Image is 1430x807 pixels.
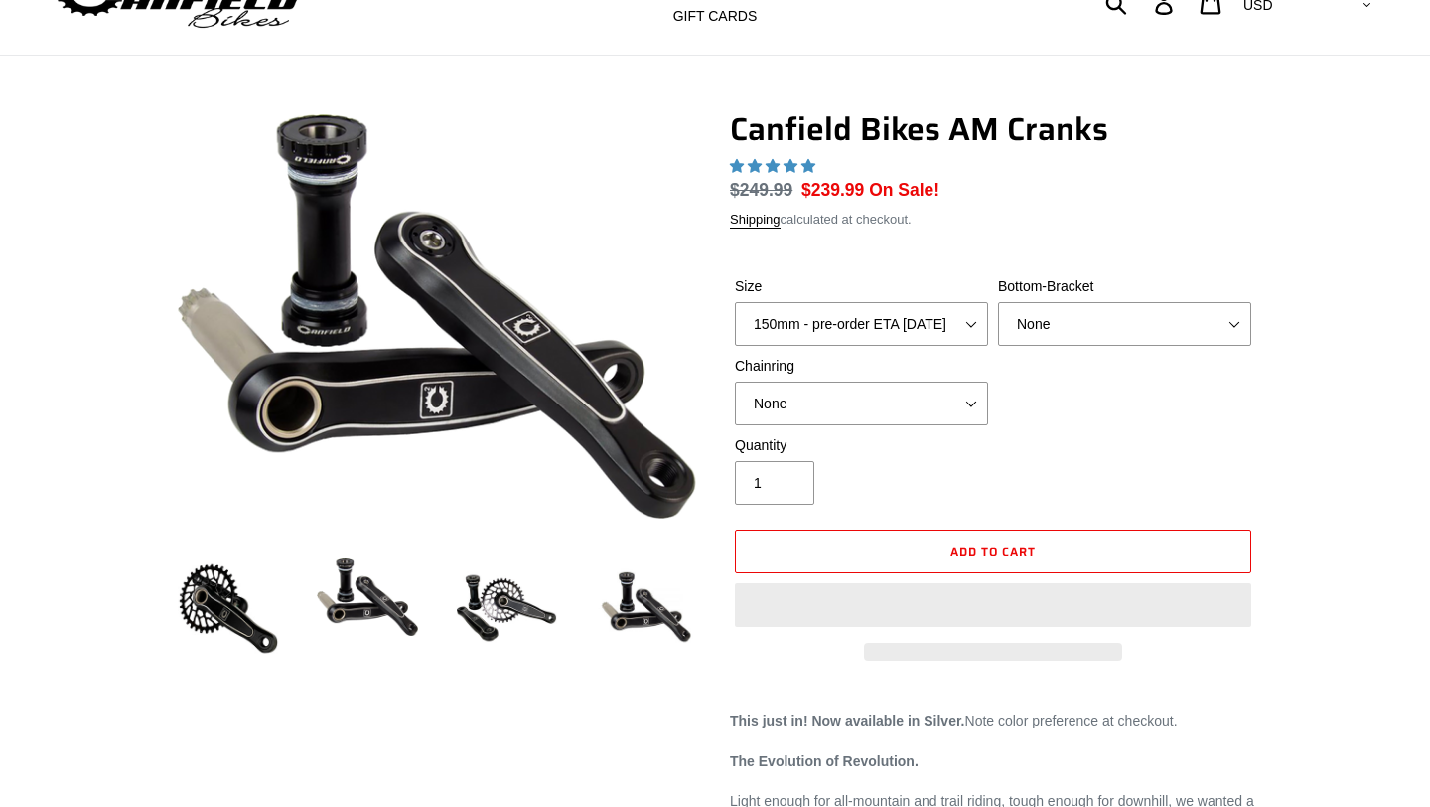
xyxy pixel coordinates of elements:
[735,530,1251,573] button: Add to cart
[730,110,1256,148] h1: Canfield Bikes AM Cranks
[730,180,792,200] s: $249.99
[313,554,422,641] img: Load image into Gallery viewer, Canfield Cranks
[591,554,700,663] img: Load image into Gallery viewer, CANFIELD-AM_DH-CRANKS
[730,753,919,769] strong: The Evolution of Revolution.
[730,212,781,229] a: Shipping
[663,3,768,30] a: GIFT CARDS
[730,210,1256,230] div: calculated at checkout.
[730,713,965,728] strong: This just in! Now available in Silver.
[998,276,1251,297] label: Bottom-Bracket
[730,711,1256,731] p: Note color preference at checkout.
[869,177,939,203] span: On Sale!
[452,554,561,663] img: Load image into Gallery viewer, Canfield Bikes AM Cranks
[735,356,988,377] label: Chainring
[673,8,758,25] span: GIFT CARDS
[730,158,819,174] span: 4.97 stars
[950,542,1036,561] span: Add to cart
[735,435,988,456] label: Quantity
[735,276,988,297] label: Size
[801,180,864,200] span: $239.99
[174,554,283,663] img: Load image into Gallery viewer, Canfield Bikes AM Cranks
[178,114,696,519] img: Canfield Cranks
